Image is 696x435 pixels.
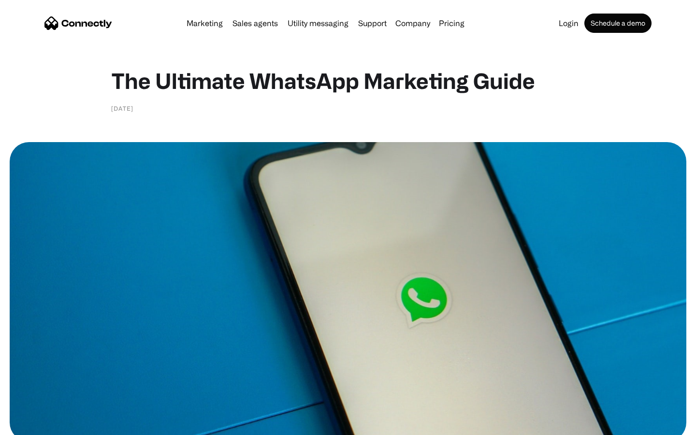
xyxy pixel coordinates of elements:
[395,16,430,30] div: Company
[284,19,352,27] a: Utility messaging
[183,19,227,27] a: Marketing
[435,19,468,27] a: Pricing
[584,14,652,33] a: Schedule a demo
[111,103,133,113] div: [DATE]
[10,418,58,432] aside: Language selected: English
[354,19,391,27] a: Support
[555,19,582,27] a: Login
[111,68,585,94] h1: The Ultimate WhatsApp Marketing Guide
[19,418,58,432] ul: Language list
[229,19,282,27] a: Sales agents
